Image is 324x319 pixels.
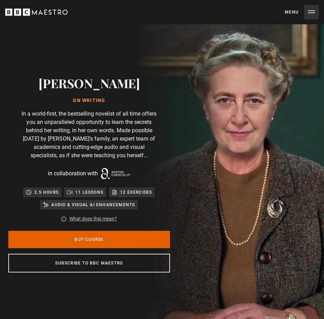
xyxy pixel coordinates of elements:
[120,189,152,196] p: 12 exercises
[20,110,159,160] p: In a world-first, the bestselling novelist of all time offers you an unparalleled opportunity to ...
[8,231,170,248] a: Buy Course
[39,97,140,104] h1: On writing
[48,169,98,178] p: in collaboration with
[69,215,117,223] a: What does this mean?
[8,254,170,272] a: Subscribe to BBC Maestro
[5,7,68,17] svg: BBC Maestro
[75,189,103,196] p: 11 lessons
[51,201,135,208] p: Audio & visual AI enhancements
[39,74,140,92] h2: [PERSON_NAME]
[285,5,319,19] button: Toggle navigation
[34,189,59,196] p: 2.5 hours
